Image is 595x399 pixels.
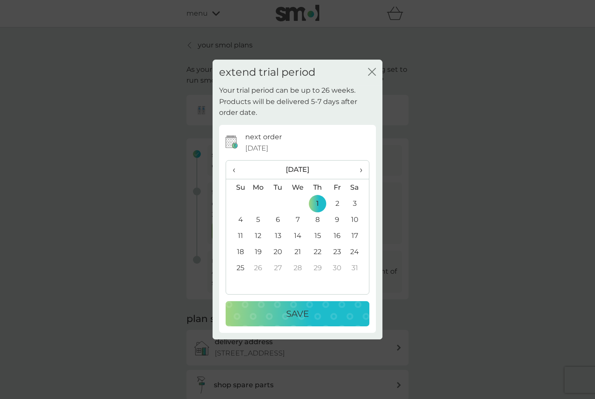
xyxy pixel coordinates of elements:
button: Save [226,301,369,326]
td: 5 [248,211,268,228]
td: 1 [308,195,328,211]
td: 31 [347,260,369,276]
p: Your trial period can be up to 26 weeks. Products will be delivered 5-7 days after order date. [219,85,376,118]
td: 9 [328,211,347,228]
td: 23 [328,244,347,260]
td: 12 [248,228,268,244]
th: Mo [248,179,268,196]
td: 22 [308,244,328,260]
td: 6 [268,211,288,228]
th: Su [226,179,248,196]
td: 21 [288,244,308,260]
td: 3 [347,195,369,211]
td: 16 [328,228,347,244]
td: 13 [268,228,288,244]
td: 24 [347,244,369,260]
td: 11 [226,228,248,244]
td: 25 [226,260,248,276]
td: 17 [347,228,369,244]
h2: extend trial period [219,66,315,79]
td: 2 [328,195,347,211]
p: next order [245,131,282,143]
td: 26 [248,260,268,276]
th: Sa [347,179,369,196]
td: 14 [288,228,308,244]
td: 8 [308,211,328,228]
td: 7 [288,211,308,228]
th: Fr [328,179,347,196]
td: 27 [268,260,288,276]
td: 20 [268,244,288,260]
td: 19 [248,244,268,260]
td: 10 [347,211,369,228]
td: 18 [226,244,248,260]
span: [DATE] [245,143,268,154]
th: [DATE] [248,161,347,179]
p: Save [286,307,309,321]
td: 4 [226,211,248,228]
th: Th [308,179,328,196]
td: 15 [308,228,328,244]
span: › [354,161,362,179]
th: We [288,179,308,196]
td: 29 [308,260,328,276]
span: ‹ [233,161,242,179]
td: 30 [328,260,347,276]
td: 28 [288,260,308,276]
th: Tu [268,179,288,196]
button: close [368,68,376,77]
